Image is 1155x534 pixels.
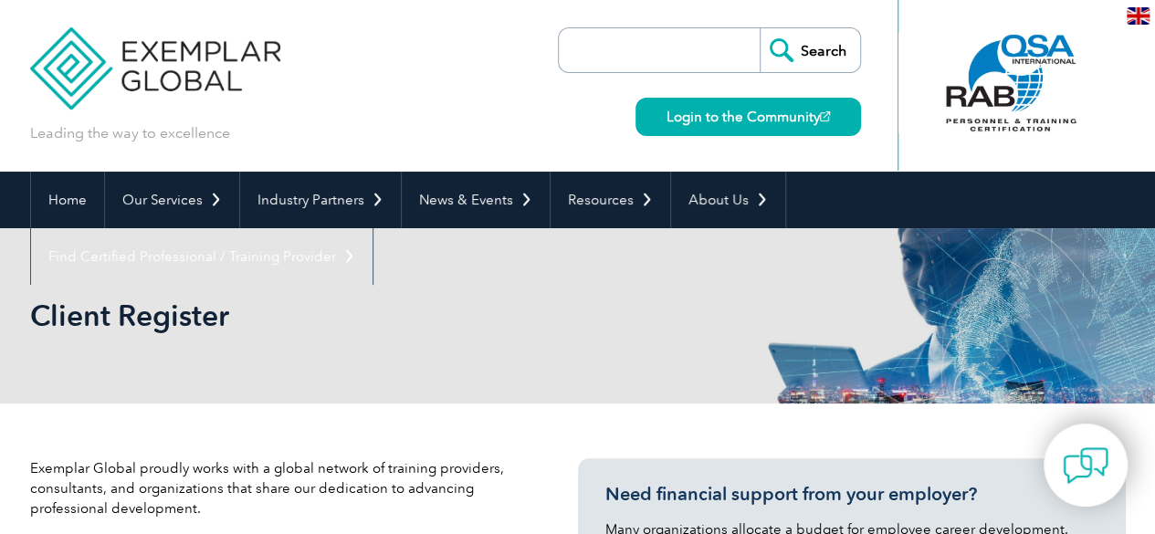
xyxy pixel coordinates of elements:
[30,458,523,518] p: Exemplar Global proudly works with a global network of training providers, consultants, and organ...
[240,172,401,228] a: Industry Partners
[671,172,785,228] a: About Us
[30,123,230,143] p: Leading the way to excellence
[30,301,797,330] h2: Client Register
[31,172,104,228] a: Home
[760,28,860,72] input: Search
[605,483,1098,506] h3: Need financial support from your employer?
[820,111,830,121] img: open_square.png
[551,172,670,228] a: Resources
[31,228,373,285] a: Find Certified Professional / Training Provider
[1063,443,1108,488] img: contact-chat.png
[105,172,239,228] a: Our Services
[402,172,550,228] a: News & Events
[635,98,861,136] a: Login to the Community
[1127,7,1150,25] img: en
